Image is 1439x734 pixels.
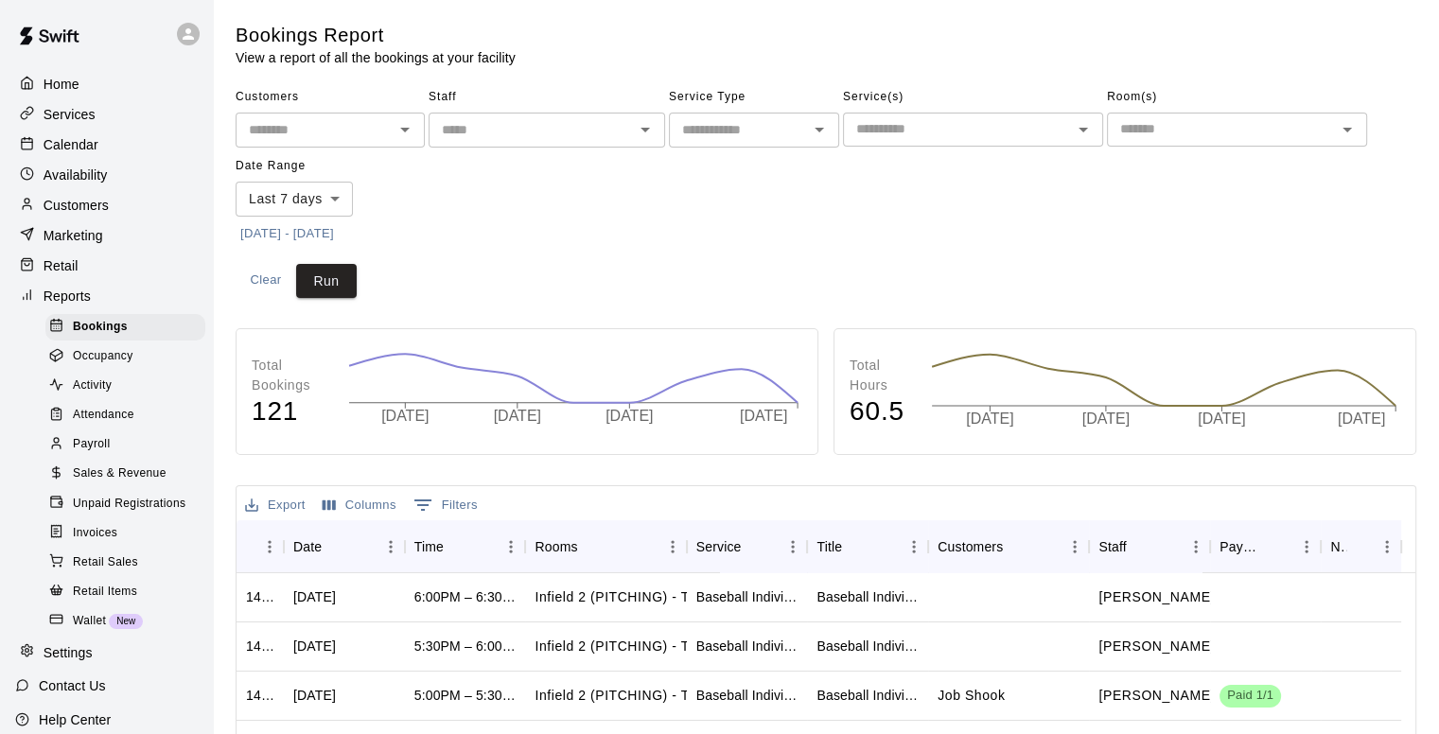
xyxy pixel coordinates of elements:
div: Payment [1220,520,1266,573]
div: Payroll [45,431,205,458]
button: Open [1070,116,1097,143]
div: Payment [1210,520,1321,573]
div: Time [405,520,526,573]
p: Mathew Ulrich [1098,587,1214,607]
div: Date [284,520,405,573]
div: Staff [1098,520,1126,573]
p: Infield 2 (PITCHING) - TBK [535,686,708,706]
p: Infield 2 (PITCHING) - TBK [535,587,708,607]
tspan: [DATE] [494,408,541,424]
span: Activity [73,376,112,395]
span: Paid 1/1 [1220,687,1281,705]
div: Invoices [45,520,205,547]
span: Customers [236,82,425,113]
div: 5:30PM – 6:00PM [414,637,517,655]
button: Sort [741,533,767,560]
p: Help Center [39,710,111,729]
span: Invoices [73,524,117,543]
tspan: [DATE] [966,411,1013,427]
a: Bookings [45,312,213,341]
p: Availability [44,166,108,184]
a: Retail Sales [45,548,213,577]
tspan: [DATE] [1338,411,1385,427]
div: Occupancy [45,343,205,370]
button: [DATE] - [DATE] [236,219,339,249]
a: Services [15,100,198,129]
p: Reports [44,287,91,306]
p: Services [44,105,96,124]
span: Attendance [73,406,134,425]
span: Sales & Revenue [73,464,167,483]
tspan: [DATE] [1198,411,1245,427]
button: Menu [900,533,928,561]
div: Sales & Revenue [45,461,205,487]
a: Availability [15,161,198,189]
tspan: [DATE] [605,408,653,424]
div: Tue, Sep 16, 2025 [293,637,336,655]
button: Menu [377,533,405,561]
p: Settings [44,643,93,662]
p: Marketing [44,226,103,245]
button: Sort [842,533,869,560]
div: Service [696,520,742,573]
button: Run [296,264,357,299]
p: Infield 2 (PITCHING) - TBK [535,637,708,656]
div: Attendance [45,402,205,428]
p: Customers [44,196,109,215]
div: 6:00PM – 6:30PM [414,587,517,606]
a: Unpaid Registrations [45,489,213,518]
button: Open [632,116,658,143]
div: ID [237,520,284,573]
a: WalletNew [45,606,213,636]
p: Mathew Ulrich [1098,637,1214,656]
div: WalletNew [45,608,205,635]
div: Time [414,520,444,573]
span: Room(s) [1107,82,1367,113]
div: Staff [1089,520,1210,573]
div: Retail Sales [45,550,205,576]
p: Contact Us [39,676,106,695]
a: Customers [15,191,198,219]
span: Bookings [73,318,128,337]
button: Menu [1292,533,1321,561]
a: Reports [15,282,198,310]
p: Retail [44,256,79,275]
button: Open [392,116,418,143]
span: New [109,616,143,626]
div: Rooms [535,520,577,573]
div: Tue, Sep 16, 2025 [293,686,336,705]
div: Last 7 days [236,182,353,217]
div: Baseball Individual PITCHING - 30 minutes [816,686,919,705]
span: Staff [429,82,665,113]
a: Marketing [15,221,198,250]
p: Mathew Ulrich [1098,686,1214,706]
a: Occupancy [45,341,213,371]
a: Calendar [15,131,198,159]
div: Title [807,520,928,573]
div: Baseball Individual PITCHING - 30 minutes [696,587,798,606]
span: Unpaid Registrations [73,495,185,514]
div: Unpaid Registrations [45,491,205,517]
div: Notes [1330,520,1346,573]
button: Sort [1127,533,1153,560]
a: Activity [45,372,213,401]
div: Retail [15,252,198,280]
div: Date [293,520,322,573]
button: Menu [1182,533,1210,561]
button: Sort [1266,533,1292,560]
div: Baseball Individual PITCHING - 30 minutes [816,587,919,606]
a: Invoices [45,518,213,548]
button: Select columns [318,491,401,520]
button: Menu [1373,533,1401,561]
p: Total Hours [850,356,912,395]
div: 1431341 [246,637,274,655]
button: Open [806,116,833,143]
button: Clear [236,264,296,299]
button: Export [240,491,310,520]
div: Retail Items [45,579,205,605]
